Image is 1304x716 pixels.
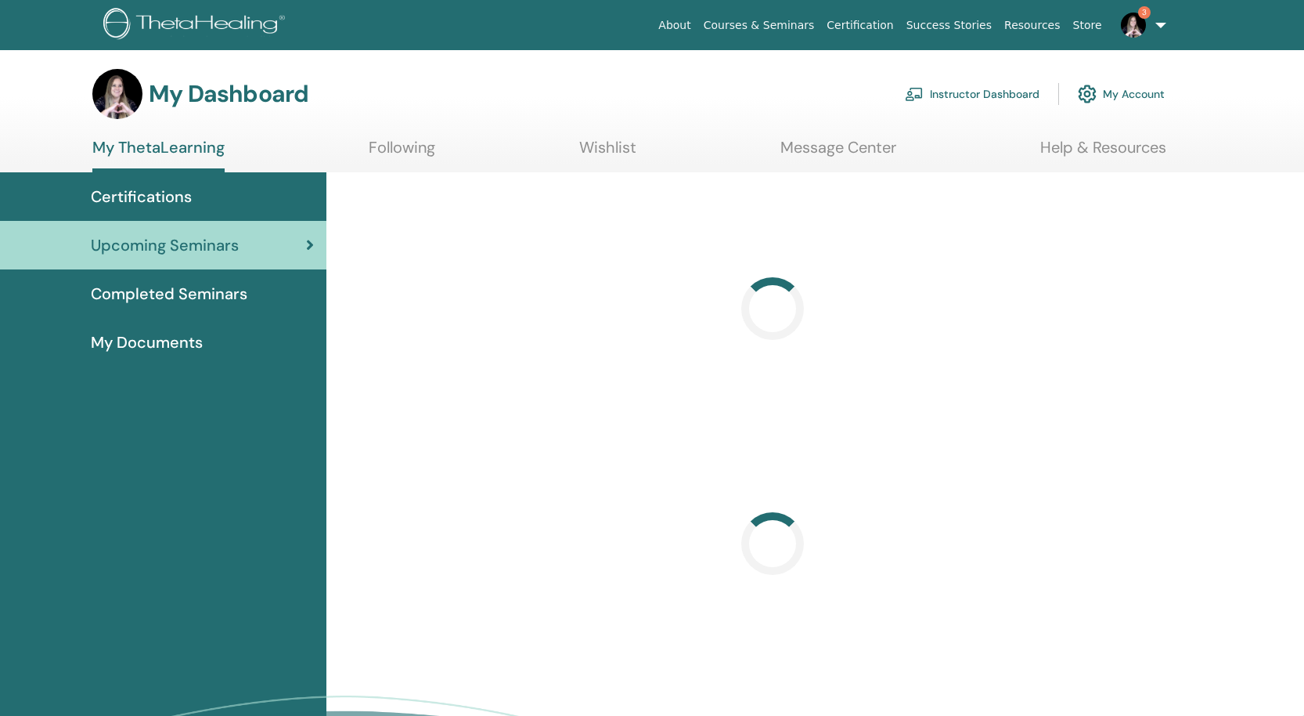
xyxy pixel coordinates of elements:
[91,331,203,354] span: My Documents
[91,233,239,257] span: Upcoming Seminars
[905,87,924,101] img: chalkboard-teacher.svg
[1078,81,1097,107] img: cog.svg
[652,11,697,40] a: About
[1040,138,1166,168] a: Help & Resources
[103,8,290,43] img: logo.png
[91,282,247,306] span: Completed Seminars
[149,80,308,108] h3: My Dashboard
[697,11,821,40] a: Courses & Seminars
[1067,11,1108,40] a: Store
[1078,77,1165,111] a: My Account
[92,138,225,172] a: My ThetaLearning
[1138,6,1151,19] span: 3
[579,138,636,168] a: Wishlist
[900,11,998,40] a: Success Stories
[780,138,896,168] a: Message Center
[820,11,899,40] a: Certification
[369,138,435,168] a: Following
[1121,13,1146,38] img: default.jpg
[905,77,1039,111] a: Instructor Dashboard
[91,185,192,208] span: Certifications
[92,69,142,119] img: default.jpg
[998,11,1067,40] a: Resources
